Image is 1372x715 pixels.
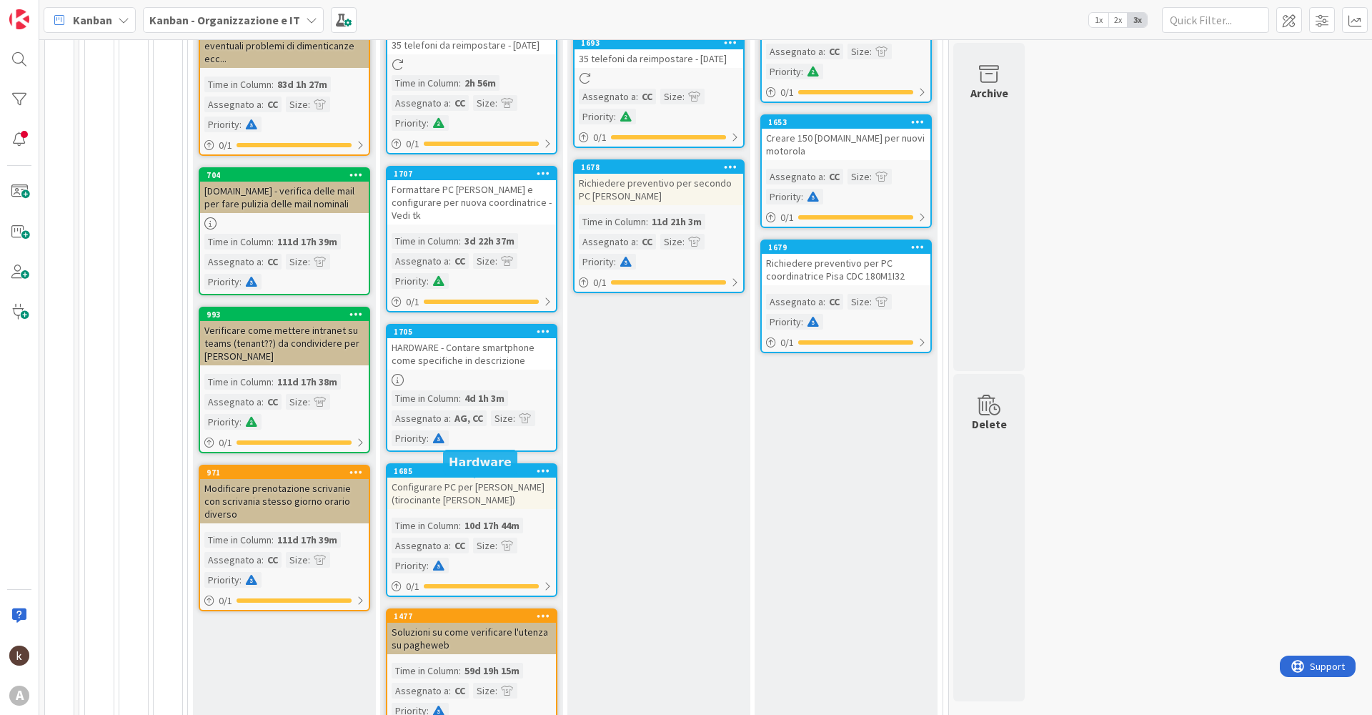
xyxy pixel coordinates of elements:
[449,253,451,269] span: :
[593,275,607,290] span: 0 / 1
[636,234,638,250] span: :
[394,169,556,179] div: 1707
[406,295,419,310] span: 0 / 1
[579,254,614,270] div: Priority
[427,115,429,131] span: :
[387,325,556,370] div: 1705HARDWARE - Contare smartphone come specifiche in descrizione
[451,410,487,426] div: AG, CC
[495,95,497,111] span: :
[387,578,556,596] div: 0/1
[427,430,429,446] span: :
[459,518,461,533] span: :
[199,465,370,611] a: 971Modificare prenotazione scrivanie con scrivania stesso giorno orario diversoTime in Column:111...
[286,552,308,568] div: Size
[200,308,369,321] div: 993
[274,234,341,250] div: 111d 17h 39m
[766,189,801,204] div: Priority
[406,579,419,594] span: 0 / 1
[427,558,429,573] span: :
[264,552,282,568] div: CC
[200,169,369,213] div: 704[DOMAIN_NAME] - verifica delle mail per fare pulizia delle mail nominali
[575,274,743,292] div: 0/1
[200,434,369,452] div: 0/1
[200,466,369,523] div: 971Modificare prenotazione scrivanie con scrivania stesso giorno orario diverso
[766,44,823,59] div: Assegnato a
[801,64,803,79] span: :
[473,253,495,269] div: Size
[638,234,656,250] div: CC
[449,455,512,469] h5: Hardware
[823,169,825,184] span: :
[575,36,743,68] div: 169335 telefoni da reimpostare - [DATE]
[825,294,843,310] div: CC
[308,394,310,410] span: :
[573,35,745,148] a: 169335 telefoni da reimpostare - [DATE]Assegnato a:CCSize:Priority:0/1
[473,95,495,111] div: Size
[262,552,264,568] span: :
[392,75,459,91] div: Time in Column
[392,430,427,446] div: Priority
[200,479,369,523] div: Modificare prenotazione scrivanie con scrivania stesso giorno orario diverso
[972,415,1007,433] div: Delete
[308,254,310,270] span: :
[461,75,499,91] div: 2h 56m
[491,410,513,426] div: Size
[575,174,743,205] div: Richiedere preventivo per secondo PC [PERSON_NAME]
[200,182,369,213] div: [DOMAIN_NAME] - verifica delle mail per fare pulizia delle mail nominali
[970,84,1008,102] div: Archive
[149,13,300,27] b: Kanban - Organizzazione e IT
[264,97,282,112] div: CC
[449,683,451,699] span: :
[573,159,745,293] a: 1678Richiedere preventivo per secondo PC [PERSON_NAME]Time in Column:11d 21h 3mAssegnato a:CCSize...
[392,273,427,289] div: Priority
[870,294,872,310] span: :
[459,233,461,249] span: :
[780,335,794,350] span: 0 / 1
[762,84,930,102] div: 0/1
[392,558,427,573] div: Priority
[392,683,449,699] div: Assegnato a
[387,478,556,509] div: Configurare PC per [PERSON_NAME] (tirocinante [PERSON_NAME])
[870,169,872,184] span: :
[394,327,556,337] div: 1705
[386,21,557,154] a: 35 telefoni da reimpostare - [DATE]Time in Column:2h 56mAssegnato a:CCSize:Priority:0/1
[646,214,648,230] span: :
[200,137,369,154] div: 0/1
[200,321,369,365] div: Verificare come mettere intranet su teams (tenant??) da condividere per [PERSON_NAME]
[581,38,743,48] div: 1693
[575,161,743,174] div: 1678
[239,274,242,290] span: :
[449,538,451,553] span: :
[9,686,29,706] div: A
[760,114,932,228] a: 1653Creare 150 [DOMAIN_NAME] per nuovi motorolaAssegnato a:CCSize:Priority:0/1
[870,44,872,59] span: :
[219,593,232,608] span: 0 / 1
[394,466,556,476] div: 1685
[406,137,419,152] span: 0 / 1
[286,254,308,270] div: Size
[581,162,743,172] div: 1678
[204,254,262,270] div: Assegnato a
[207,468,369,478] div: 971
[386,166,557,312] a: 1707Formattare PC [PERSON_NAME] e configurare per nuova coordinatrice - Vedi tkTime in Column:3d ...
[766,169,823,184] div: Assegnato a
[579,234,636,250] div: Assegnato a
[449,95,451,111] span: :
[387,610,556,623] div: 1477
[387,167,556,180] div: 1707
[1128,13,1147,27] span: 3x
[614,109,616,124] span: :
[451,683,469,699] div: CC
[204,117,239,132] div: Priority
[264,394,282,410] div: CC
[239,572,242,588] span: :
[825,169,843,184] div: CC
[575,129,743,147] div: 0/1
[449,410,451,426] span: :
[30,2,65,19] span: Support
[847,44,870,59] div: Size
[392,390,459,406] div: Time in Column
[1108,13,1128,27] span: 2x
[636,89,638,104] span: :
[200,466,369,479] div: 971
